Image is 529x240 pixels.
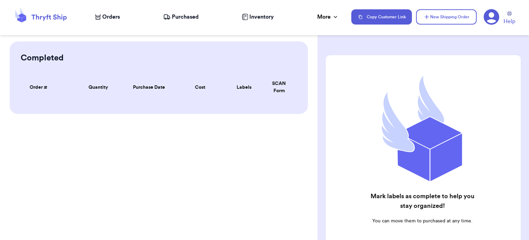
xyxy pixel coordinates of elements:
th: Purchase Date [120,76,178,99]
th: Labels [222,76,266,99]
a: Help [504,11,515,26]
a: Purchased [163,13,199,21]
h2: Completed [21,52,64,64]
th: Cost [178,76,222,99]
h2: Mark labels as complete to help you stay organized! [368,191,477,211]
div: More [317,13,339,21]
span: Help [504,17,515,26]
a: Orders [95,13,120,21]
button: Copy Customer Link [351,9,412,25]
a: Inventory [242,13,274,21]
p: You can move them to purchased at any time. [368,218,477,224]
th: SCAN Form [266,76,296,99]
button: New Shipping Order [416,9,477,25]
span: Orders [102,13,120,21]
span: Inventory [249,13,274,21]
span: Purchased [172,13,199,21]
th: Order # [21,76,76,99]
th: Quantity [76,76,120,99]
